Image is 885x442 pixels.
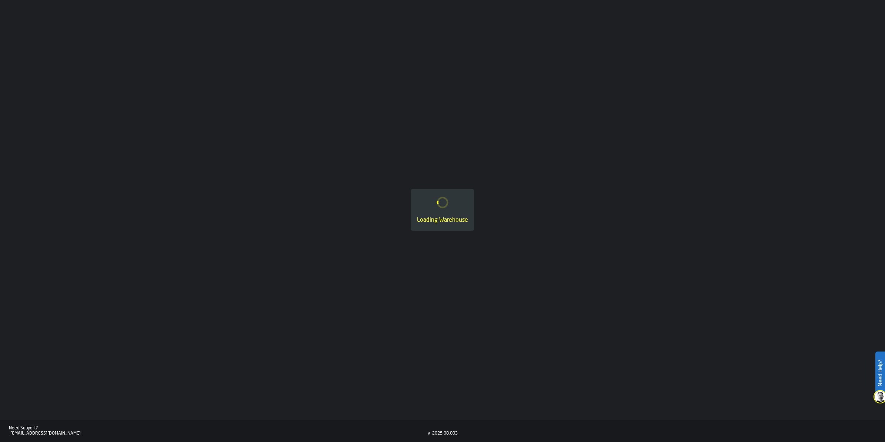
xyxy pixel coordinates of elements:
[417,216,468,225] div: Loading Warehouse
[10,431,428,436] div: [EMAIL_ADDRESS][DOMAIN_NAME]
[876,352,884,394] label: Need Help?
[428,431,431,436] div: v.
[432,431,458,436] div: 2025.08.003
[9,426,428,431] div: Need Support?
[9,426,428,436] a: Need Support?[EMAIL_ADDRESS][DOMAIN_NAME]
